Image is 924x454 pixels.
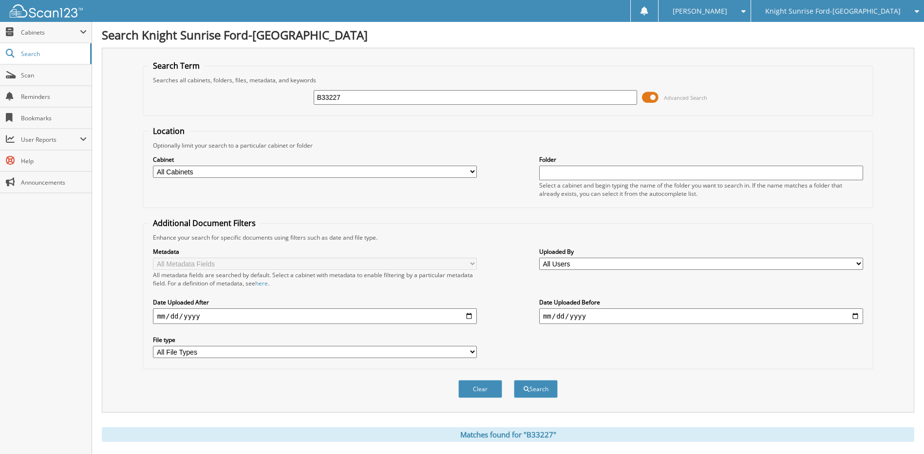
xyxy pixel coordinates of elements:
h1: Search Knight Sunrise Ford-[GEOGRAPHIC_DATA] [102,27,914,43]
span: Knight Sunrise Ford-[GEOGRAPHIC_DATA] [765,8,901,14]
span: Scan [21,71,87,79]
label: Folder [539,155,863,164]
span: Cabinets [21,28,80,37]
div: All metadata fields are searched by default. Select a cabinet with metadata to enable filtering b... [153,271,477,287]
span: Bookmarks [21,114,87,122]
button: Search [514,380,558,398]
label: Date Uploaded Before [539,298,863,306]
label: File type [153,336,477,344]
span: Help [21,157,87,165]
span: Search [21,50,85,58]
input: start [153,308,477,324]
span: Reminders [21,93,87,101]
legend: Search Term [148,60,205,71]
label: Cabinet [153,155,477,164]
label: Uploaded By [539,247,863,256]
div: Matches found for "B33227" [102,427,914,442]
span: User Reports [21,135,80,144]
label: Metadata [153,247,477,256]
legend: Location [148,126,189,136]
div: Enhance your search for specific documents using filters such as date and file type. [148,233,867,242]
img: scan123-logo-white.svg [10,4,83,18]
div: Select a cabinet and begin typing the name of the folder you want to search in. If the name match... [539,181,863,198]
span: Advanced Search [664,94,707,101]
div: Optionally limit your search to a particular cabinet or folder [148,141,867,150]
input: end [539,308,863,324]
label: Date Uploaded After [153,298,477,306]
span: Announcements [21,178,87,187]
div: Searches all cabinets, folders, files, metadata, and keywords [148,76,867,84]
span: [PERSON_NAME] [673,8,727,14]
legend: Additional Document Filters [148,218,261,228]
a: here [255,279,268,287]
button: Clear [458,380,502,398]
